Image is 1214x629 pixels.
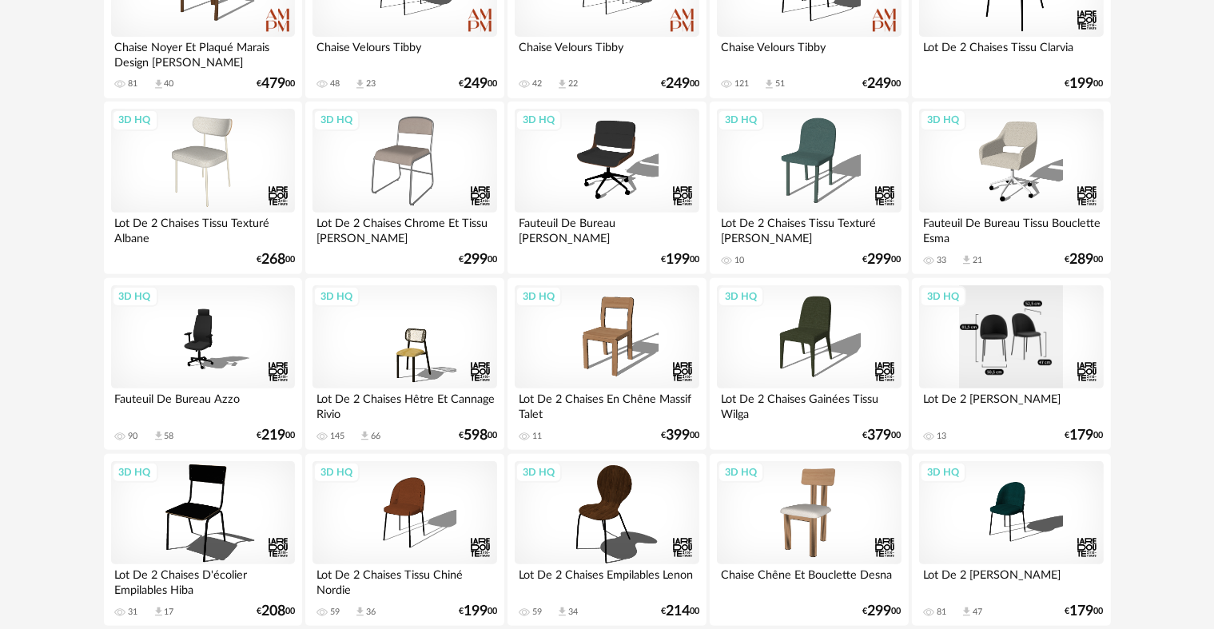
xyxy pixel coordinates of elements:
[666,78,690,90] span: 249
[568,78,578,90] div: 22
[261,254,285,265] span: 268
[257,606,295,617] div: € 00
[459,78,497,90] div: € 00
[129,78,138,90] div: 81
[330,431,344,442] div: 145
[313,286,360,307] div: 3D HQ
[129,607,138,618] div: 31
[305,454,504,627] a: 3D HQ Lot De 2 Chaises Tissu Chiné Nordie 59 Download icon 36 €19900
[111,213,295,245] div: Lot De 2 Chaises Tissu Texturé Albane
[515,213,699,245] div: Fauteuil De Bureau [PERSON_NAME]
[710,102,908,274] a: 3D HQ Lot De 2 Chaises Tissu Texturé [PERSON_NAME] 10 €29900
[359,430,371,442] span: Download icon
[717,388,901,420] div: Lot De 2 Chaises Gainées Tissu Wilga
[661,254,699,265] div: € 00
[153,430,165,442] span: Download icon
[165,78,174,90] div: 40
[532,431,542,442] div: 11
[532,78,542,90] div: 42
[257,254,295,265] div: € 00
[919,388,1103,420] div: Lot De 2 [PERSON_NAME]
[507,454,706,627] a: 3D HQ Lot De 2 Chaises Empilables Lenon 59 Download icon 34 €21400
[366,607,376,618] div: 36
[129,431,138,442] div: 90
[532,607,542,618] div: 59
[459,254,497,265] div: € 00
[464,254,488,265] span: 299
[330,607,340,618] div: 59
[937,431,946,442] div: 13
[763,78,775,90] span: Download icon
[863,254,902,265] div: € 00
[666,430,690,441] span: 399
[165,607,174,618] div: 17
[312,213,496,245] div: Lot De 2 Chaises Chrome Et Tissu [PERSON_NAME]
[961,606,973,618] span: Download icon
[112,286,158,307] div: 3D HQ
[868,254,892,265] span: 299
[261,78,285,90] span: 479
[1065,430,1104,441] div: € 00
[661,78,699,90] div: € 00
[354,606,366,618] span: Download icon
[459,430,497,441] div: € 00
[111,37,295,69] div: Chaise Noyer Et Plaqué Marais Design [PERSON_NAME]
[973,607,982,618] div: 47
[568,607,578,618] div: 34
[863,430,902,441] div: € 00
[261,606,285,617] span: 208
[710,278,908,451] a: 3D HQ Lot De 2 Chaises Gainées Tissu Wilga €37900
[305,278,504,451] a: 3D HQ Lot De 2 Chaises Hêtre Et Cannage Rivio 145 Download icon 66 €59800
[312,564,496,596] div: Lot De 2 Chaises Tissu Chiné Nordie
[920,286,966,307] div: 3D HQ
[937,255,946,266] div: 33
[257,430,295,441] div: € 00
[112,462,158,483] div: 3D HQ
[515,388,699,420] div: Lot De 2 Chaises En Chêne Massif Talet
[1065,606,1104,617] div: € 00
[464,430,488,441] span: 598
[312,388,496,420] div: Lot De 2 Chaises Hêtre Et Cannage Rivio
[1070,606,1094,617] span: 179
[1070,430,1094,441] span: 179
[1065,254,1104,265] div: € 00
[261,430,285,441] span: 219
[1070,78,1094,90] span: 199
[912,102,1110,274] a: 3D HQ Fauteuil De Bureau Tissu Bouclette Esma 33 Download icon 21 €28900
[868,78,892,90] span: 249
[919,564,1103,596] div: Lot De 2 [PERSON_NAME]
[937,607,946,618] div: 81
[507,278,706,451] a: 3D HQ Lot De 2 Chaises En Chêne Massif Talet 11 €39900
[312,37,496,69] div: Chaise Velours Tibby
[717,213,901,245] div: Lot De 2 Chaises Tissu Texturé [PERSON_NAME]
[718,286,764,307] div: 3D HQ
[920,462,966,483] div: 3D HQ
[507,102,706,274] a: 3D HQ Fauteuil De Bureau [PERSON_NAME] €19900
[961,254,973,266] span: Download icon
[111,564,295,596] div: Lot De 2 Chaises D'écolier Empilables Hiba
[111,388,295,420] div: Fauteuil De Bureau Azzo
[718,109,764,130] div: 3D HQ
[666,606,690,617] span: 214
[371,431,380,442] div: 66
[710,454,908,627] a: 3D HQ Chaise Chêne Et Bouclette Desna €29900
[973,255,982,266] div: 21
[153,606,165,618] span: Download icon
[354,78,366,90] span: Download icon
[515,109,562,130] div: 3D HQ
[775,78,785,90] div: 51
[104,102,302,274] a: 3D HQ Lot De 2 Chaises Tissu Texturé Albane €26800
[556,78,568,90] span: Download icon
[1065,78,1104,90] div: € 00
[717,37,901,69] div: Chaise Velours Tibby
[104,454,302,627] a: 3D HQ Lot De 2 Chaises D'écolier Empilables Hiba 31 Download icon 17 €20800
[165,431,174,442] div: 58
[863,606,902,617] div: € 00
[464,78,488,90] span: 249
[920,109,966,130] div: 3D HQ
[661,430,699,441] div: € 00
[718,462,764,483] div: 3D HQ
[1070,254,1094,265] span: 289
[464,606,488,617] span: 199
[459,606,497,617] div: € 00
